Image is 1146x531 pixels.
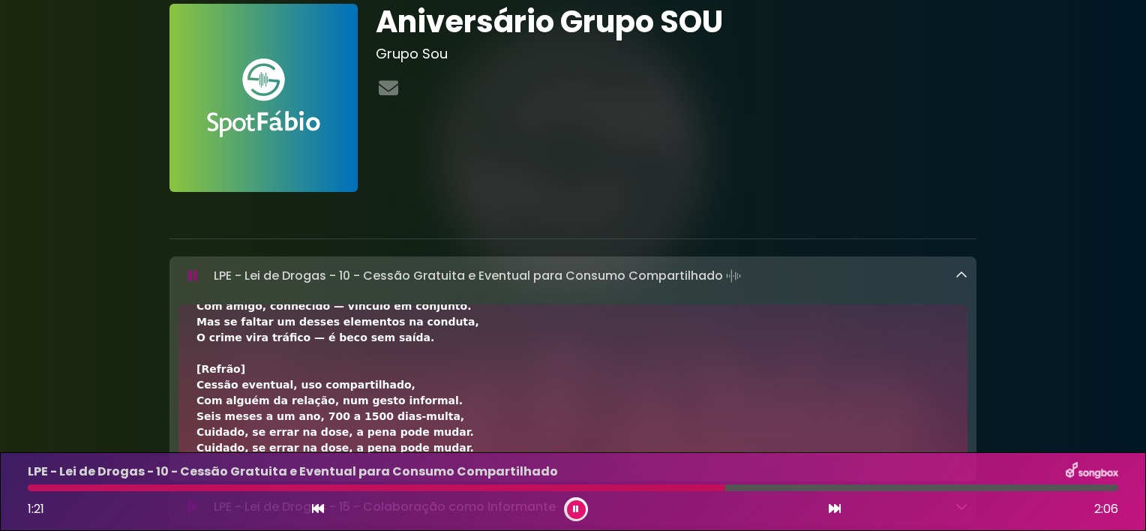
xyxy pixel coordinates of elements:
[28,463,558,481] p: LPE - Lei de Drogas - 10 - Cessão Gratuita e Eventual para Consumo Compartilhado
[376,4,976,40] h1: Aniversário Grupo SOU
[28,500,44,517] span: 1:21
[214,265,744,286] p: LPE - Lei de Drogas - 10 - Cessão Gratuita e Eventual para Consumo Compartilhado
[1066,462,1118,481] img: songbox-logo-white.png
[169,4,358,192] img: FAnVhLgaRSStWruMDZa6
[723,265,744,286] img: waveform4.gif
[376,46,976,62] h3: Grupo Sou
[1094,500,1118,518] span: 2:06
